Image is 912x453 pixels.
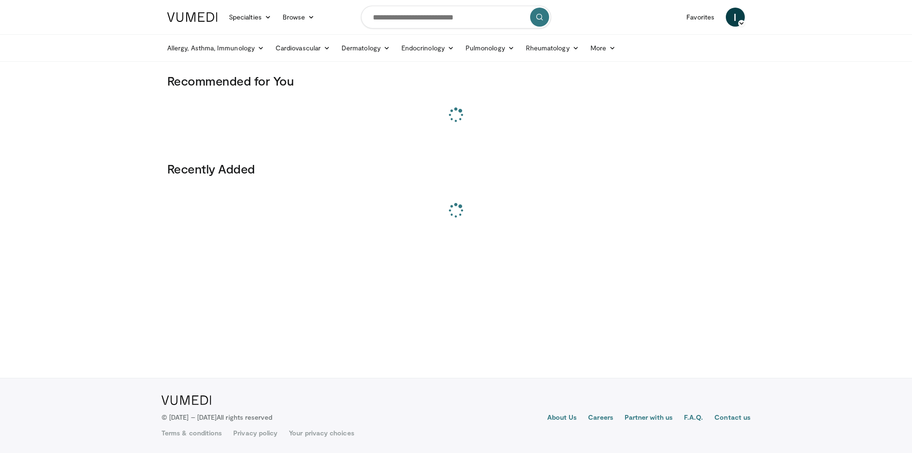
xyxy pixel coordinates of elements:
[625,413,673,424] a: Partner with us
[161,428,222,438] a: Terms & conditions
[681,8,720,27] a: Favorites
[233,428,277,438] a: Privacy policy
[588,413,613,424] a: Careers
[223,8,277,27] a: Specialties
[161,39,270,58] a: Allergy, Asthma, Immunology
[161,395,211,405] img: VuMedi Logo
[460,39,520,58] a: Pulmonology
[167,161,745,176] h3: Recently Added
[270,39,336,58] a: Cardiovascular
[585,39,621,58] a: More
[336,39,396,58] a: Dermatology
[289,428,354,438] a: Your privacy choices
[161,413,273,422] p: © [DATE] – [DATE]
[167,73,745,88] h3: Recommended for You
[726,8,745,27] a: I
[217,413,272,421] span: All rights reserved
[684,413,703,424] a: F.A.Q.
[396,39,460,58] a: Endocrinology
[547,413,577,424] a: About Us
[361,6,551,29] input: Search topics, interventions
[277,8,321,27] a: Browse
[167,12,218,22] img: VuMedi Logo
[520,39,585,58] a: Rheumatology
[714,413,750,424] a: Contact us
